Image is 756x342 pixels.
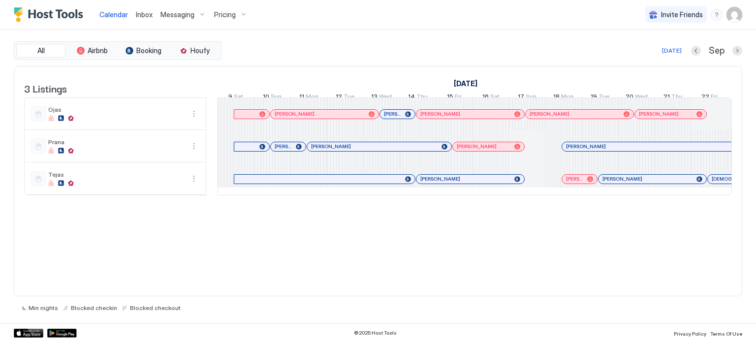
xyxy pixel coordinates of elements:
span: 19 [591,93,597,103]
button: [DATE] [661,45,683,57]
span: All [37,46,45,55]
a: August 10, 2025 [260,91,284,105]
button: Houfy [170,44,219,58]
span: Wed [379,93,392,103]
a: August 9, 2025 [451,76,480,91]
span: Tejas [48,171,184,178]
a: August 14, 2025 [406,91,430,105]
span: 15 [447,93,453,103]
span: [PERSON_NAME] [566,176,583,182]
span: Fri [455,93,462,103]
div: User profile [726,7,742,23]
span: Invite Friends [661,10,703,19]
span: Ojas [48,106,184,113]
button: Airbnb [67,44,117,58]
span: Sep [709,45,724,57]
button: Booking [119,44,168,58]
span: 22 [701,93,709,103]
span: [PERSON_NAME] [457,143,497,150]
span: Airbnb [88,46,108,55]
button: More options [188,173,200,185]
span: [PERSON_NAME] [530,111,569,117]
span: Houfy [190,46,210,55]
span: 10 [263,93,269,103]
a: Terms Of Use [710,328,742,338]
span: 13 [371,93,378,103]
span: [PERSON_NAME] [420,111,460,117]
a: Google Play Store [47,329,77,338]
span: Thu [416,93,428,103]
button: Next month [732,46,742,56]
span: Min nights [29,304,58,311]
a: Calendar [99,9,128,20]
span: Sun [526,93,536,103]
span: Sat [490,93,500,103]
span: Tue [598,93,609,103]
span: Terms Of Use [710,331,742,337]
div: tab-group [14,41,221,60]
span: 11 [299,93,304,103]
span: Messaging [160,10,194,19]
div: [DATE] [662,46,682,55]
span: Calendar [99,10,128,19]
span: Mon [561,93,574,103]
span: 21 [663,93,670,103]
span: Prana [48,138,184,146]
span: Sun [271,93,282,103]
a: August 21, 2025 [661,91,685,105]
div: menu [188,140,200,152]
a: August 13, 2025 [369,91,394,105]
span: Blocked checkout [130,304,181,311]
a: Host Tools Logo [14,7,88,22]
a: August 9, 2025 [226,91,246,105]
span: 3 Listings [24,81,67,95]
a: August 11, 2025 [297,91,321,105]
a: August 12, 2025 [333,91,357,105]
button: Previous month [691,46,701,56]
span: Sat [234,93,243,103]
span: Wed [635,93,648,103]
span: Tue [344,93,354,103]
a: August 18, 2025 [551,91,576,105]
a: Privacy Policy [674,328,706,338]
a: August 20, 2025 [623,91,650,105]
span: Privacy Policy [674,331,706,337]
span: Fri [711,93,718,103]
span: 18 [553,93,560,103]
div: menu [711,9,723,21]
span: 16 [482,93,489,103]
a: August 16, 2025 [480,91,502,105]
a: August 15, 2025 [444,91,464,105]
button: More options [188,108,200,120]
span: [PERSON_NAME] [275,111,315,117]
a: August 19, 2025 [588,91,612,105]
span: [PERSON_NAME] [420,176,460,182]
span: 12 [336,93,342,103]
button: All [16,44,65,58]
a: Inbox [136,9,153,20]
span: Booking [136,46,161,55]
span: [PERSON_NAME] [311,143,351,150]
a: August 22, 2025 [699,91,720,105]
span: [PERSON_NAME] [275,143,292,150]
div: menu [188,108,200,120]
span: [PERSON_NAME] [384,111,401,117]
span: 9 [228,93,232,103]
span: Inbox [136,10,153,19]
div: menu [188,173,200,185]
span: Thu [671,93,683,103]
button: More options [188,140,200,152]
span: 17 [518,93,524,103]
span: [PERSON_NAME] [639,111,679,117]
span: © 2025 Host Tools [354,330,397,336]
span: Blocked checkin [71,304,117,311]
span: [PERSON_NAME] [566,143,606,150]
a: App Store [14,329,43,338]
span: Mon [306,93,318,103]
span: 14 [408,93,415,103]
span: [PERSON_NAME] [602,176,642,182]
a: August 17, 2025 [515,91,539,105]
